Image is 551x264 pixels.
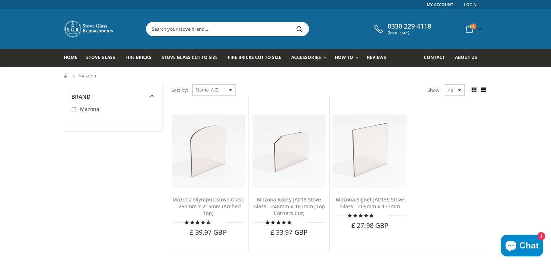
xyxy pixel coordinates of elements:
span: £ 39.97 GBP [190,228,227,237]
a: Home [64,73,69,78]
a: How To [335,49,362,67]
span: Stove Glass [86,54,115,60]
img: Mazona Rocky JA013 stove glass [252,115,326,188]
span: (local rate) [388,30,431,35]
input: Search your stove brand... [146,22,390,36]
span: How To [335,54,353,60]
span: Mazona [80,106,99,112]
inbox-online-store-chat: Shopify online store chat [499,235,545,258]
span: £ 33.97 GBP [271,228,308,237]
span: Contact [424,54,445,60]
span: Show: [427,84,441,96]
a: Contact [424,49,450,67]
span: Grid view [470,86,478,94]
span: Stove Glass Cut To Size [162,54,218,60]
a: Mazona Rocky JA013 Stove Glass - 248mm x 187mm (Top Corners Cut) [253,196,325,217]
a: Mazona Olympus Stove Glass - 250mm x 215mm (Arched Top) [172,196,244,217]
a: Stove Glass Cut To Size [162,49,223,67]
span: 0330 229 4118 [388,22,431,30]
span: List view [480,86,488,94]
img: Stove Glass Replacement [64,20,114,38]
a: Fire Bricks Cut To Size [228,49,287,67]
a: Reviews [367,49,392,67]
span: Sort by: [171,84,188,97]
span: Accessories [291,54,321,60]
span: 5.00 stars [348,213,375,218]
span: Brand [71,93,91,100]
img: Mazona Olympus replacement stove glass [172,115,245,188]
span: Reviews [367,54,386,60]
span: 4.64 stars [185,220,212,225]
span: 0 [471,24,476,29]
span: £ 27.98 GBP [351,221,388,230]
span: 4.95 stars [266,220,292,225]
span: Home [64,54,77,60]
span: mazona [79,72,96,79]
button: Search [292,22,308,36]
a: Fire Bricks [125,49,157,67]
a: Mazona Signet JA013S Stove Glass - 205mm x 177mm [336,196,404,210]
a: 0330 229 4118 (local rate) [372,22,431,35]
span: Fire Bricks Cut To Size [228,54,281,60]
span: Fire Bricks [125,54,151,60]
a: Stove Glass [86,49,121,67]
a: Accessories [291,49,330,67]
a: 0 [463,22,483,36]
span: About us [455,54,477,60]
a: About us [455,49,483,67]
img: Mazona Signet JA013S Stove Glass [333,115,406,188]
a: Home [64,49,83,67]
